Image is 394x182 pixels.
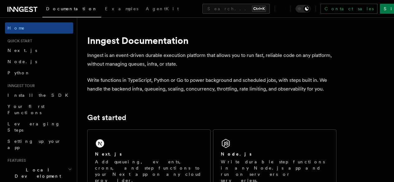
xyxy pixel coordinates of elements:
span: Documentation [46,6,97,11]
span: Quick start [5,39,32,44]
button: Local Development [5,164,73,182]
button: Toggle dark mode [296,5,311,12]
span: Examples [105,6,138,11]
a: Leveraging Steps [5,118,73,136]
button: Search...Ctrl+K [202,4,270,14]
a: Examples [101,2,142,17]
a: Setting up your app [5,136,73,153]
span: Node.js [7,59,37,64]
span: Python [7,70,30,75]
a: Contact sales [320,4,377,14]
a: Your first Functions [5,101,73,118]
span: Leveraging Steps [7,121,60,133]
span: Next.js [7,48,37,53]
h1: Inngest Documentation [87,35,336,46]
kbd: Ctrl+K [252,6,266,12]
a: Install the SDK [5,90,73,101]
span: Local Development [5,167,68,179]
a: Python [5,67,73,78]
a: Home [5,22,73,34]
p: Write functions in TypeScript, Python or Go to power background and scheduled jobs, with steps bu... [87,76,336,93]
h2: Node.js [221,151,252,157]
a: Next.js [5,45,73,56]
span: Features [5,158,26,163]
p: Inngest is an event-driven durable execution platform that allows you to run fast, reliable code ... [87,51,336,68]
span: AgentKit [146,6,179,11]
span: Home [7,25,25,31]
a: Documentation [42,2,101,17]
a: Get started [87,113,126,122]
span: Your first Functions [7,104,45,115]
a: Node.js [5,56,73,67]
span: Install the SDK [7,93,72,98]
h2: Next.js [95,151,122,157]
span: Setting up your app [7,139,61,150]
a: AgentKit [142,2,183,17]
span: Inngest tour [5,83,35,88]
